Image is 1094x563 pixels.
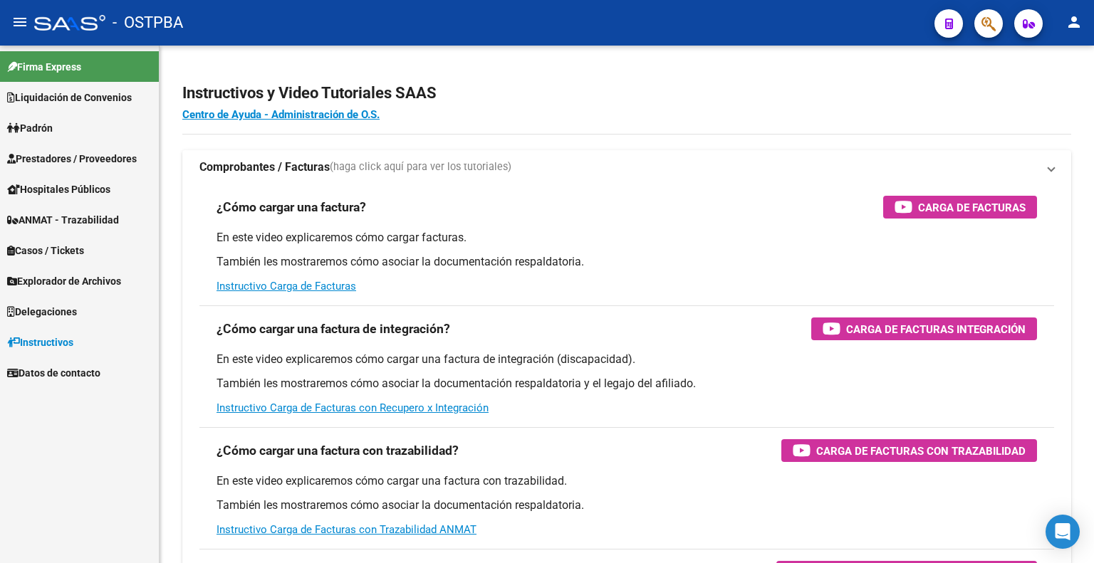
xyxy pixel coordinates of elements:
strong: Comprobantes / Facturas [199,159,330,175]
p: En este video explicaremos cómo cargar una factura de integración (discapacidad). [217,352,1037,367]
span: Hospitales Públicos [7,181,110,197]
p: También les mostraremos cómo asociar la documentación respaldatoria. [217,254,1037,270]
h3: ¿Cómo cargar una factura de integración? [217,319,450,339]
span: Carga de Facturas [918,199,1026,216]
span: ANMAT - Trazabilidad [7,212,119,228]
span: Datos de contacto [7,365,100,381]
span: Carga de Facturas Integración [846,320,1026,338]
a: Instructivo Carga de Facturas con Recupero x Integración [217,401,489,414]
mat-icon: menu [11,14,28,31]
p: También les mostraremos cómo asociar la documentación respaldatoria. [217,498,1037,513]
a: Instructivo Carga de Facturas con Trazabilidad ANMAT [217,523,476,536]
span: Instructivos [7,335,73,350]
mat-expansion-panel-header: Comprobantes / Facturas(haga click aquí para ver los tutoriales) [182,150,1071,184]
p: También les mostraremos cómo asociar la documentación respaldatoria y el legajo del afiliado. [217,376,1037,391]
h2: Instructivos y Video Tutoriales SAAS [182,80,1071,107]
span: (haga click aquí para ver los tutoriales) [330,159,511,175]
a: Instructivo Carga de Facturas [217,280,356,293]
div: Open Intercom Messenger [1046,515,1080,549]
button: Carga de Facturas [883,196,1037,219]
h3: ¿Cómo cargar una factura con trazabilidad? [217,441,459,461]
span: Prestadores / Proveedores [7,151,137,167]
span: Firma Express [7,59,81,75]
mat-icon: person [1066,14,1083,31]
span: Casos / Tickets [7,243,84,258]
span: Explorador de Archivos [7,273,121,289]
button: Carga de Facturas con Trazabilidad [781,439,1037,462]
span: Padrón [7,120,53,136]
button: Carga de Facturas Integración [811,317,1037,340]
span: Liquidación de Convenios [7,90,132,105]
span: Carga de Facturas con Trazabilidad [816,442,1026,460]
h3: ¿Cómo cargar una factura? [217,197,366,217]
a: Centro de Ayuda - Administración de O.S. [182,108,380,121]
span: - OSTPBA [113,7,183,38]
p: En este video explicaremos cómo cargar facturas. [217,230,1037,246]
span: Delegaciones [7,304,77,320]
p: En este video explicaremos cómo cargar una factura con trazabilidad. [217,473,1037,489]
